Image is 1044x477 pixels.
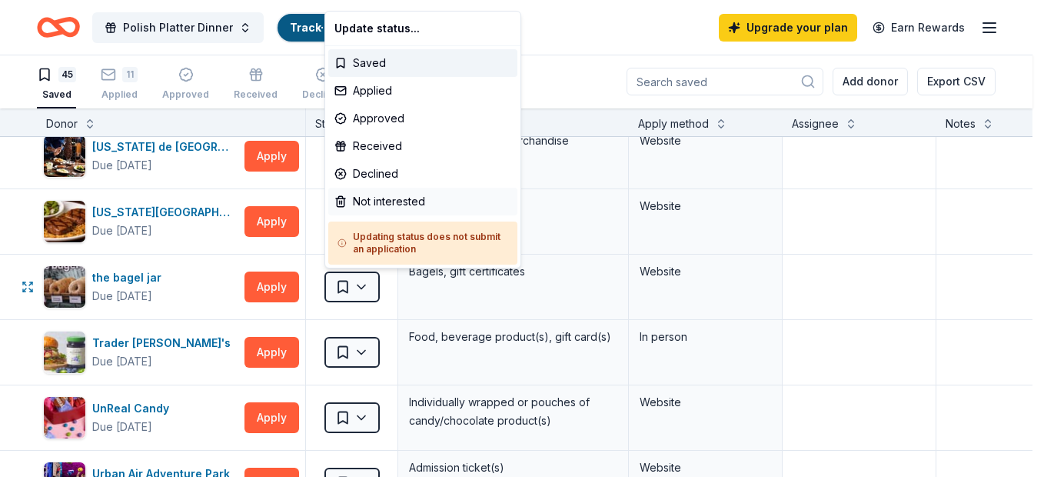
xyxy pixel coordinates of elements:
[328,105,517,132] div: Approved
[328,15,517,42] div: Update status...
[328,160,517,188] div: Declined
[328,77,517,105] div: Applied
[328,132,517,160] div: Received
[328,49,517,77] div: Saved
[337,231,508,255] h5: Updating status does not submit an application
[328,188,517,215] div: Not interested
